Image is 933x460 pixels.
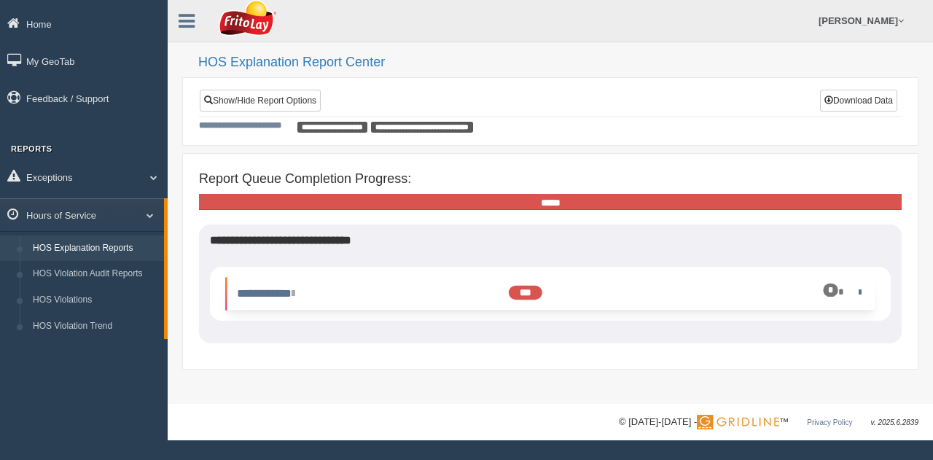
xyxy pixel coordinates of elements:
a: Privacy Policy [807,418,852,426]
div: © [DATE]-[DATE] - ™ [619,415,918,430]
a: HOS Violation Audit Reports [26,261,164,287]
h4: Report Queue Completion Progress: [199,172,902,187]
a: Show/Hide Report Options [200,90,321,112]
li: Expand [225,278,875,310]
button: Download Data [820,90,897,112]
a: HOS Violations [26,287,164,313]
a: HOS Explanation Reports [26,235,164,262]
img: Gridline [697,415,779,429]
a: HOS Violation Trend [26,313,164,340]
h2: HOS Explanation Report Center [198,55,918,70]
span: v. 2025.6.2839 [871,418,918,426]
